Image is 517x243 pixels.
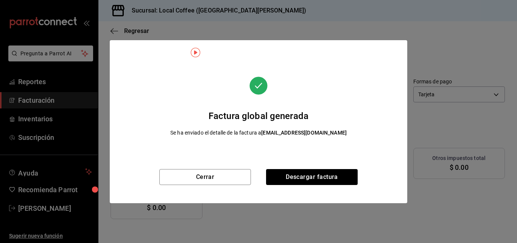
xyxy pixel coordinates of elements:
div: Se ha enviado el detalle de la factura a [170,129,347,137]
strong: [EMAIL_ADDRESS][DOMAIN_NAME] [261,130,347,136]
button: Descargar factura [266,169,358,185]
button: Cerrar [159,169,251,185]
div: Factura global generada [170,109,347,123]
img: Tooltip marker [191,48,200,57]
